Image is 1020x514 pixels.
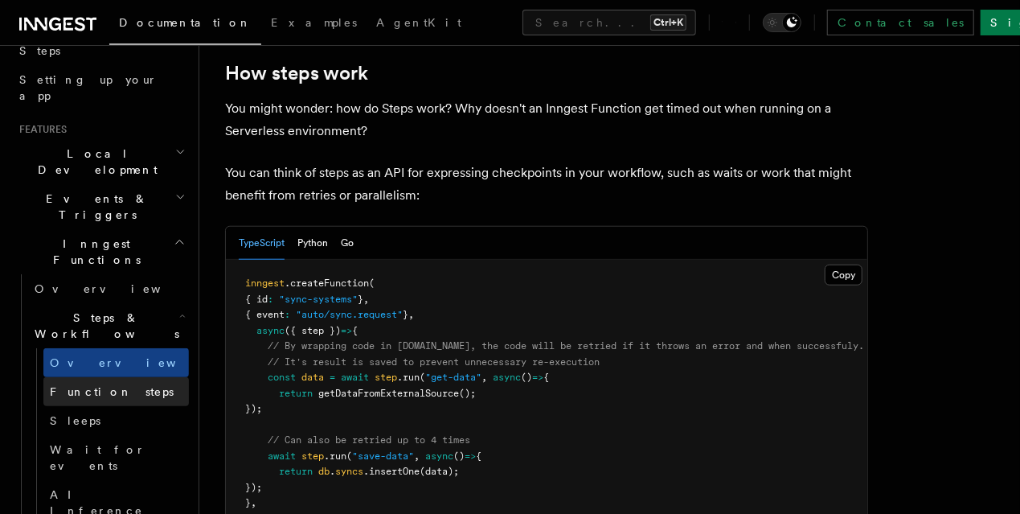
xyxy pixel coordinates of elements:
[341,325,352,336] span: =>
[330,466,335,477] span: .
[375,372,397,383] span: step
[425,372,481,383] span: "get-data"
[318,466,330,477] span: db
[43,435,189,480] a: Wait for events
[268,340,864,352] span: // By wrapping code in [DOMAIN_NAME], the code will be retried if it throws an error and when suc...
[279,388,313,399] span: return
[43,377,189,406] a: Function steps
[453,450,465,462] span: ()
[271,16,357,29] span: Examples
[532,372,543,383] span: =>
[13,184,189,229] button: Events & Triggers
[256,325,285,336] span: async
[285,325,341,336] span: ({ step })
[414,450,420,462] span: ,
[301,450,324,462] span: step
[268,372,296,383] span: const
[13,191,175,223] span: Events & Triggers
[251,497,256,508] span: ,
[301,372,324,383] span: data
[522,10,696,35] button: Search...Ctrl+K
[827,10,974,35] a: Contact sales
[43,406,189,435] a: Sleeps
[279,294,358,305] span: "sync-systems"
[13,146,175,178] span: Local Development
[268,450,296,462] span: await
[330,372,335,383] span: =
[13,123,67,136] span: Features
[521,372,532,383] span: ()
[481,372,487,383] span: ,
[297,227,328,260] button: Python
[268,294,273,305] span: :
[318,388,459,399] span: getDataFromExternalSource
[825,265,862,286] button: Copy
[225,97,868,142] p: You might wonder: how do Steps work? Why doesn't an Inngest Function get timed out when running o...
[408,309,414,320] span: ,
[420,372,425,383] span: (
[346,450,352,462] span: (
[493,372,521,383] span: async
[119,16,252,29] span: Documentation
[279,466,313,477] span: return
[352,325,358,336] span: {
[465,450,476,462] span: =>
[397,372,420,383] span: .run
[268,356,600,368] span: // It's result is saved to prevent unnecessary re-execution
[28,310,179,342] span: Steps & Workflows
[245,278,285,289] span: inngest
[476,450,481,462] span: {
[367,5,471,43] a: AgentKit
[19,73,158,102] span: Setting up your app
[13,229,189,274] button: Inngest Functions
[28,274,189,303] a: Overview
[225,62,368,84] a: How steps work
[245,497,251,508] span: }
[245,309,285,320] span: { event
[650,14,686,31] kbd: Ctrl+K
[43,348,189,377] a: Overview
[335,466,363,477] span: syncs
[341,372,369,383] span: await
[403,309,408,320] span: }
[268,434,470,446] span: // Can also be retried up to 4 times
[341,227,354,260] button: Go
[363,466,420,477] span: .insertOne
[358,294,363,305] span: }
[225,162,868,207] p: You can think of steps as an API for expressing checkpoints in your workflow, such as waits or wo...
[425,450,453,462] span: async
[352,450,414,462] span: "save-data"
[245,482,262,493] span: });
[376,16,461,29] span: AgentKit
[109,5,261,45] a: Documentation
[543,372,549,383] span: {
[50,356,215,369] span: Overview
[245,403,262,414] span: });
[296,309,403,320] span: "auto/sync.request"
[50,414,100,427] span: Sleeps
[261,5,367,43] a: Examples
[459,388,476,399] span: ();
[285,309,290,320] span: :
[13,236,174,268] span: Inngest Functions
[13,65,189,110] a: Setting up your app
[285,278,369,289] span: .createFunction
[363,294,369,305] span: ,
[28,303,189,348] button: Steps & Workflows
[763,13,801,32] button: Toggle dark mode
[420,466,459,477] span: (data);
[369,278,375,289] span: (
[245,294,268,305] span: { id
[35,282,200,295] span: Overview
[324,450,346,462] span: .run
[50,385,174,398] span: Function steps
[50,443,145,472] span: Wait for events
[239,227,285,260] button: TypeScript
[13,139,189,184] button: Local Development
